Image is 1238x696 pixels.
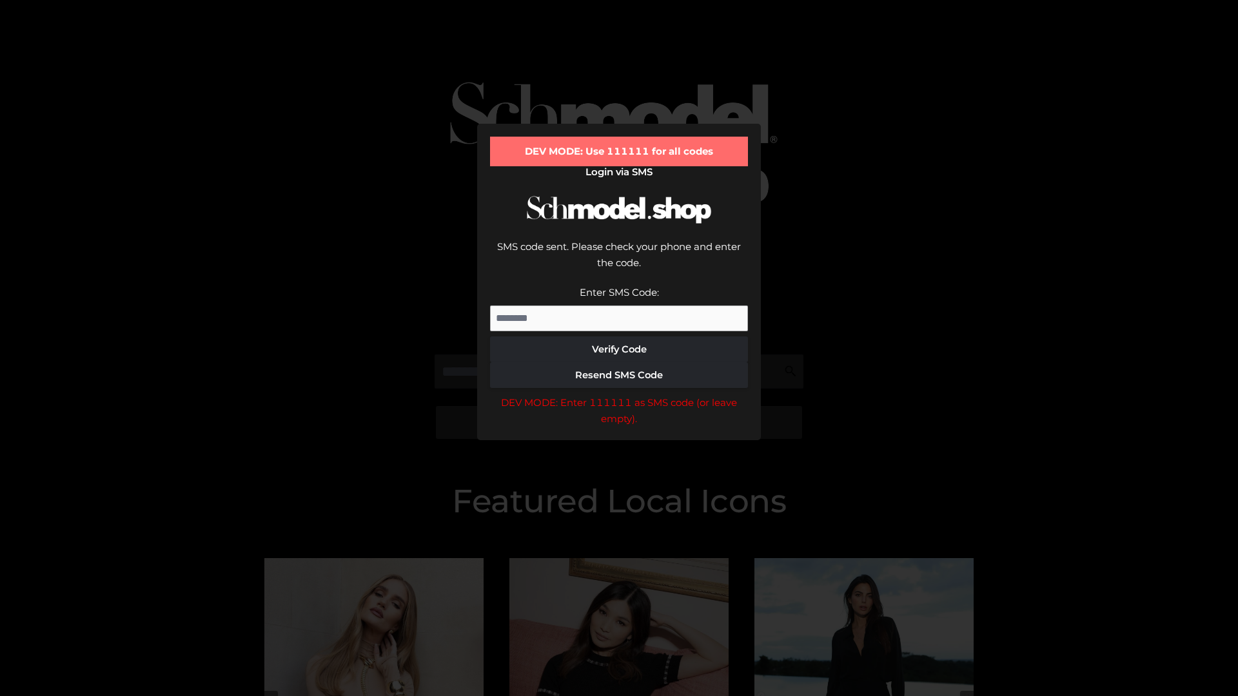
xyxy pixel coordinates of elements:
[490,137,748,166] div: DEV MODE: Use 111111 for all codes
[490,394,748,427] div: DEV MODE: Enter 111111 as SMS code (or leave empty).
[490,336,748,362] button: Verify Code
[522,184,716,235] img: Schmodel Logo
[490,166,748,178] h2: Login via SMS
[490,362,748,388] button: Resend SMS Code
[580,286,659,298] label: Enter SMS Code:
[490,238,748,284] div: SMS code sent. Please check your phone and enter the code.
